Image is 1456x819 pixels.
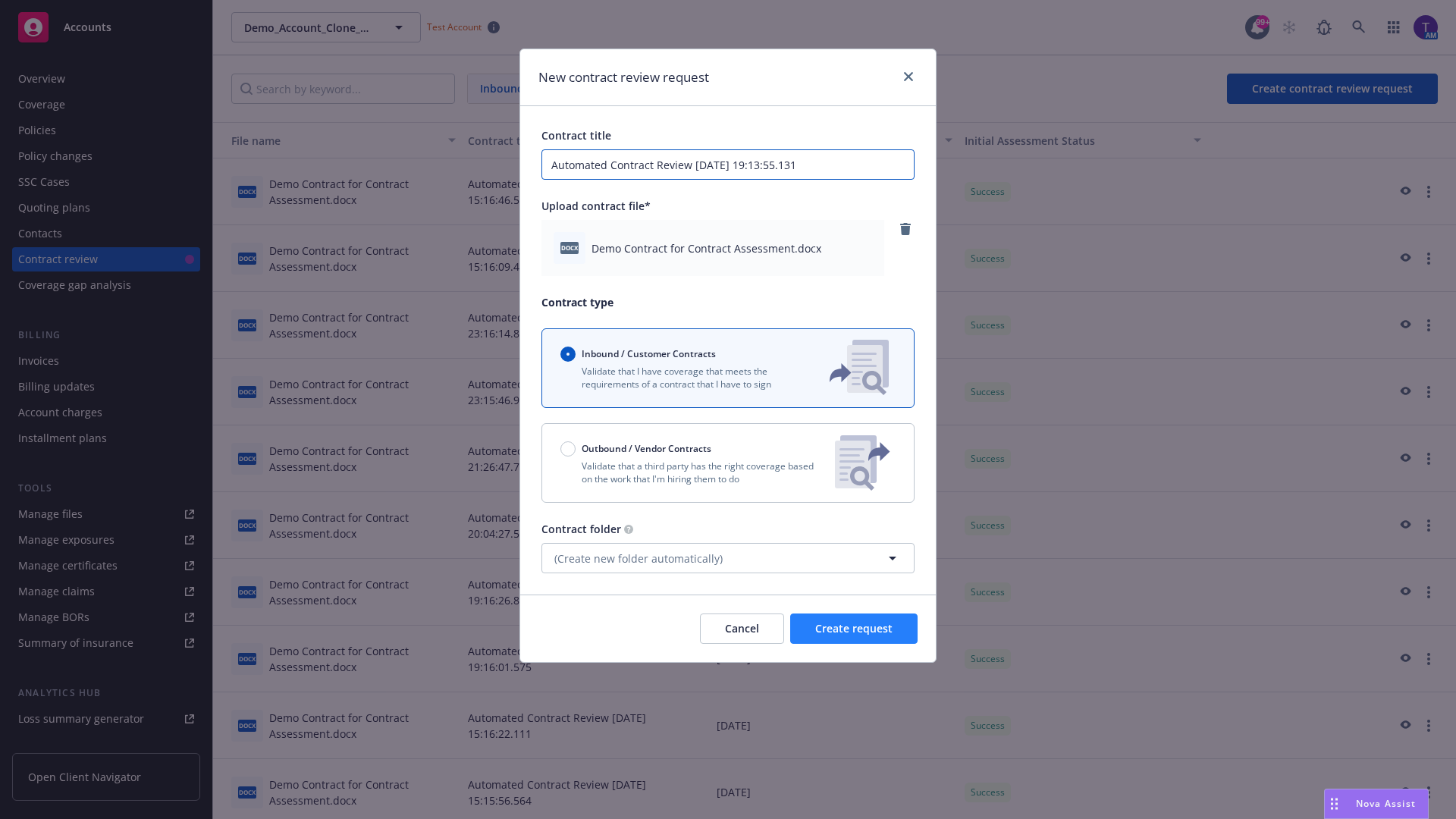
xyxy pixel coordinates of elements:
[896,220,915,238] a: remove
[541,294,915,310] p: Contract type
[560,242,579,253] span: docx
[1324,789,1429,819] button: Nova Assist
[1356,797,1416,810] span: Nova Assist
[790,613,918,644] button: Create request
[582,442,711,455] span: Outbound / Vendor Contracts
[560,347,576,362] input: Inbound / Customer Contracts
[582,347,716,360] span: Inbound / Customer Contracts
[560,365,805,391] p: Validate that I have coverage that meets the requirements of a contract that I have to sign
[815,621,893,635] span: Create request
[538,67,709,87] h1: New contract review request
[541,328,915,408] button: Inbound / Customer ContractsValidate that I have coverage that meets the requirements of a contra...
[725,621,759,635] span: Cancel
[541,522,621,536] span: Contract folder
[560,460,823,485] p: Validate that a third party has the right coverage based on the work that I'm hiring them to do
[541,128,611,143] span: Contract title
[1325,789,1344,818] div: Drag to move
[554,551,723,566] span: (Create new folder automatically)
[591,240,821,256] span: Demo Contract for Contract Assessment.docx
[541,199,651,213] span: Upload contract file*
[560,441,576,457] input: Outbound / Vendor Contracts
[541,149,915,180] input: Enter a title for this contract
[541,423,915,503] button: Outbound / Vendor ContractsValidate that a third party has the right coverage based on the work t...
[541,543,915,573] button: (Create new folder automatically)
[700,613,784,644] button: Cancel
[899,67,918,86] a: close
